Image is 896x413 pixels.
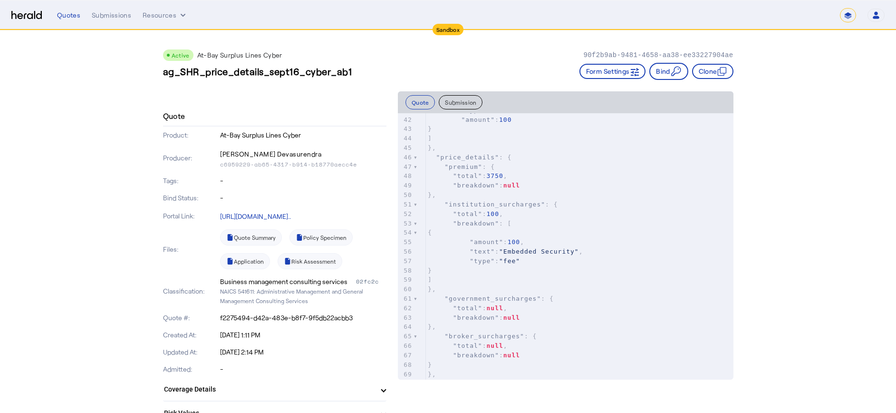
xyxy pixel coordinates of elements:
p: At-Bay Surplus Lines Cyber [220,130,386,140]
div: 68 [398,360,414,370]
span: : , [428,210,503,217]
span: "broker_surcharges" [444,333,524,340]
div: 67 [398,351,414,360]
span: ] [428,276,432,283]
p: Classification: [163,286,219,296]
div: 64 [398,322,414,332]
span: "total" [453,305,482,312]
div: 53 [398,219,414,228]
button: Clone [692,64,733,79]
div: 55 [398,237,414,247]
div: Quotes [57,10,80,20]
button: Form Settings [579,64,646,79]
span: "fee" [491,107,511,114]
span: : [428,182,520,189]
p: 90f2b9ab-9481-4658-aa38-ee33227904ae [583,50,733,60]
div: 58 [398,266,414,275]
p: Created At: [163,330,219,340]
span: }, [428,285,436,293]
div: Business management consulting services [220,277,347,286]
span: "total" [453,172,482,179]
p: At-Bay Surplus Lines Cyber [197,50,282,60]
span: null [487,305,503,312]
div: 45 [398,143,414,153]
div: 63 [398,313,414,323]
a: Policy Specimen [289,229,353,246]
span: "total" [453,210,482,217]
div: 61 [398,294,414,304]
div: 46 [398,153,414,162]
div: 54 [398,228,414,237]
p: - [220,176,386,186]
div: 60 [398,285,414,294]
span: }, [428,191,436,198]
a: Quote Summary [220,229,282,246]
a: [URL][DOMAIN_NAME].. [220,212,291,220]
div: 44 [398,134,414,143]
span: : [428,116,512,123]
div: 42 [398,115,414,125]
div: 50 [398,190,414,200]
p: f2275494-d42a-483e-b8f7-9f5db22acbb3 [220,313,386,323]
div: Sandbox [433,24,463,35]
span: : { [428,333,537,340]
div: 66 [398,341,414,351]
p: Quote #: [163,313,219,323]
span: : [428,314,520,321]
div: 56 [398,247,414,256]
span: "Embedded Security" [499,248,579,255]
span: "breakdown" [453,352,499,359]
span: "price_details" [436,154,499,161]
div: 65 [398,332,414,341]
span: "breakdown" [453,314,499,321]
h3: ag_SHR_price_details_sept16_cyber_ab1 [163,65,352,78]
button: Submission [439,95,482,109]
a: Application [220,253,270,269]
div: 48 [398,171,414,181]
span: : [428,257,520,265]
span: Active [172,52,190,59]
span: } [428,361,432,368]
span: "amount" [462,116,495,123]
p: - [220,364,386,374]
span: : , [428,107,516,114]
mat-panel-title: Coverage Details [164,384,374,394]
span: null [503,314,520,321]
div: 02fc2c [356,277,386,286]
p: Updated At: [163,347,219,357]
div: 51 [398,200,414,209]
span: : [ [428,220,512,227]
span: "type" [470,257,495,265]
span: "institution_surcharges" [444,201,545,208]
span: } [428,267,432,274]
span: } [428,125,432,132]
span: "breakdown" [453,182,499,189]
div: 70 [398,379,414,388]
button: Resources dropdown menu [143,10,188,20]
div: 52 [398,209,414,219]
div: 62 [398,304,414,313]
div: 59 [398,275,414,285]
p: [DATE] 1:11 PM [220,330,386,340]
p: Admitted: [163,364,219,374]
span: : { [428,163,495,170]
p: - [220,193,386,203]
div: 47 [398,162,414,172]
a: Risk Assessment [278,253,342,269]
span: 100 [508,238,520,246]
span: }, [428,323,436,330]
button: Bind [649,63,688,80]
img: Herald Logo [11,11,42,20]
span: "text" [470,248,495,255]
span: "amount" [470,238,503,246]
span: : , [428,248,583,255]
span: }, [428,371,436,378]
span: : { [428,201,558,208]
span: 100 [499,116,511,123]
span: "premium" [444,163,482,170]
span: : , [428,238,524,246]
div: 43 [398,124,414,134]
span: null [503,352,520,359]
p: c6959229-ab65-4317-b914-b18770aecc4e [220,161,386,168]
p: Tags: [163,176,219,186]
